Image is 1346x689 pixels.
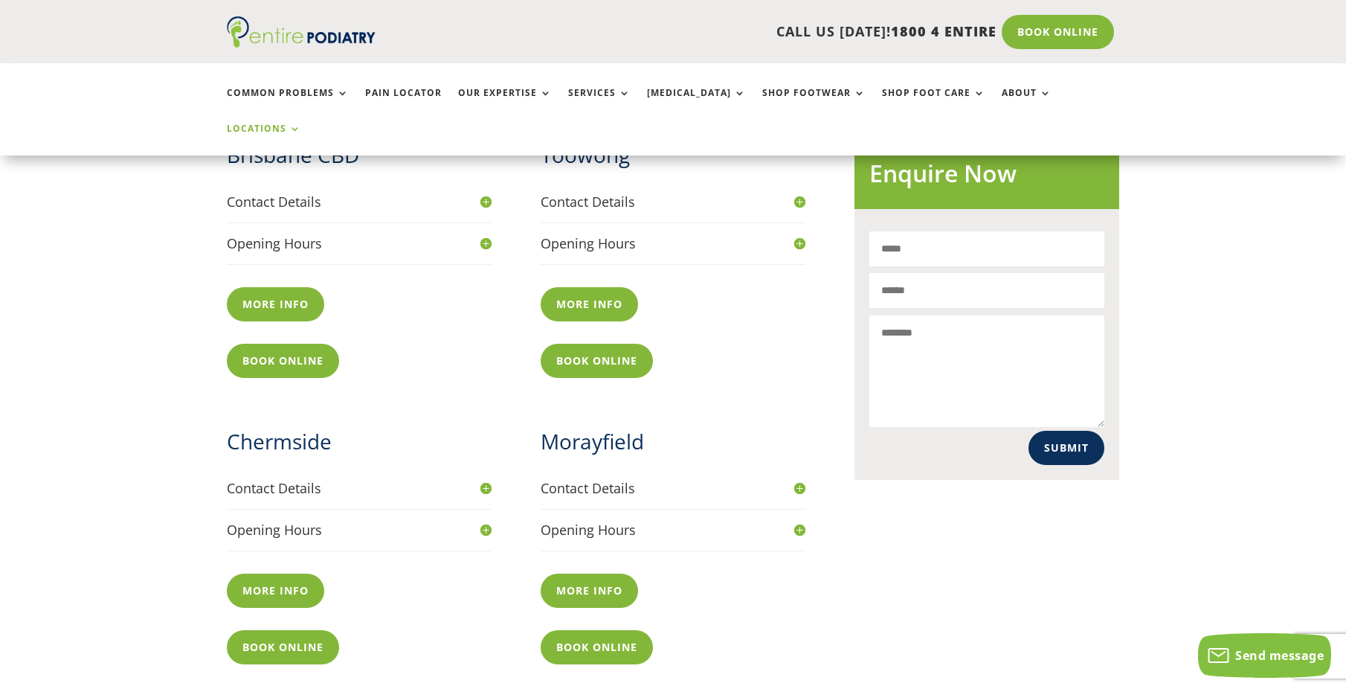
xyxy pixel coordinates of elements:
a: Entire Podiatry [227,36,376,51]
a: More info [541,574,638,608]
a: Our Expertise [458,88,552,120]
a: Book Online [541,344,653,378]
a: Book Online [1002,15,1114,49]
a: Shop Foot Care [882,88,985,120]
h4: Opening Hours [227,521,492,539]
h4: Contact Details [541,479,805,498]
h4: Contact Details [227,479,492,498]
a: Shop Footwear [762,88,866,120]
a: Book Online [227,344,339,378]
h4: Contact Details [227,193,492,211]
a: Services [568,88,631,120]
h2: Chermside [227,427,492,464]
p: CALL US [DATE]! [433,22,996,42]
button: Submit [1028,431,1104,465]
a: More info [541,287,638,321]
a: Book Online [541,630,653,664]
span: Send message [1235,647,1324,664]
span: 1800 4 ENTIRE [891,22,996,40]
img: logo (1) [227,16,376,48]
h4: Opening Hours [227,234,492,253]
button: Send message [1198,633,1331,678]
h2: Brisbane CBD [227,141,492,177]
h4: Contact Details [541,193,805,211]
a: Book Online [227,630,339,664]
a: Common Problems [227,88,349,120]
a: More info [227,574,324,608]
h2: Toowong [541,141,805,177]
a: [MEDICAL_DATA] [647,88,746,120]
a: More info [227,287,324,321]
h2: Enquire Now [869,157,1104,198]
h4: Opening Hours [541,234,805,253]
h4: Opening Hours [541,521,805,539]
a: About [1002,88,1052,120]
a: Pain Locator [365,88,442,120]
a: Locations [227,124,301,156]
h2: Morayfield [541,427,805,464]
